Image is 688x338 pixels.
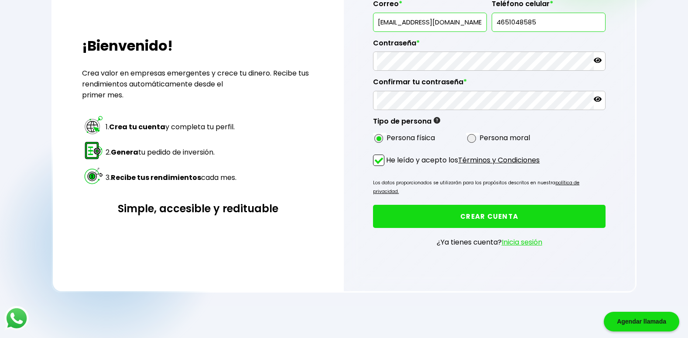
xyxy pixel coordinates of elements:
h3: Simple, accesible y redituable [82,201,315,216]
strong: Recibe tus rendimientos [111,172,201,183]
button: CREAR CUENTA [373,205,606,228]
label: Persona física [387,132,435,143]
td: 3. cada mes. [105,165,237,190]
a: Inicia sesión [502,237,542,247]
td: 2. tu pedido de inversión. [105,140,237,164]
p: ¿Ya tienes cuenta? [437,237,542,248]
p: Los datos proporcionados se utilizarán para los propósitos descritos en nuestra [373,179,606,196]
img: logos_whatsapp-icon.242b2217.svg [4,306,29,331]
img: paso 1 [83,115,104,135]
strong: Genera [111,147,138,157]
label: Contraseña [373,39,606,52]
input: 10 dígitos [496,13,602,31]
a: Términos y Condiciones [458,155,540,165]
img: gfR76cHglkPwleuBLjWdxeZVvX9Wp6JBDmjRYY8JYDQn16A2ICN00zLTgIroGa6qie5tIuWH7V3AapTKqzv+oMZsGfMUqL5JM... [434,117,440,124]
input: inversionista@gmail.com [377,13,483,31]
p: He leído y acepto los [386,155,540,166]
img: paso 3 [83,166,104,186]
label: Persona moral [479,132,530,143]
td: 1. y completa tu perfil. [105,114,237,139]
p: Crea valor en empresas emergentes y crece tu dinero. Recibe tus rendimientos automáticamente desd... [82,68,315,100]
h2: ¡Bienvenido! [82,35,315,56]
img: paso 2 [83,140,104,161]
strong: Crea tu cuenta [109,122,165,132]
label: Confirmar tu contraseña [373,78,606,91]
label: Tipo de persona [373,117,440,130]
div: Agendar llamada [604,312,679,331]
